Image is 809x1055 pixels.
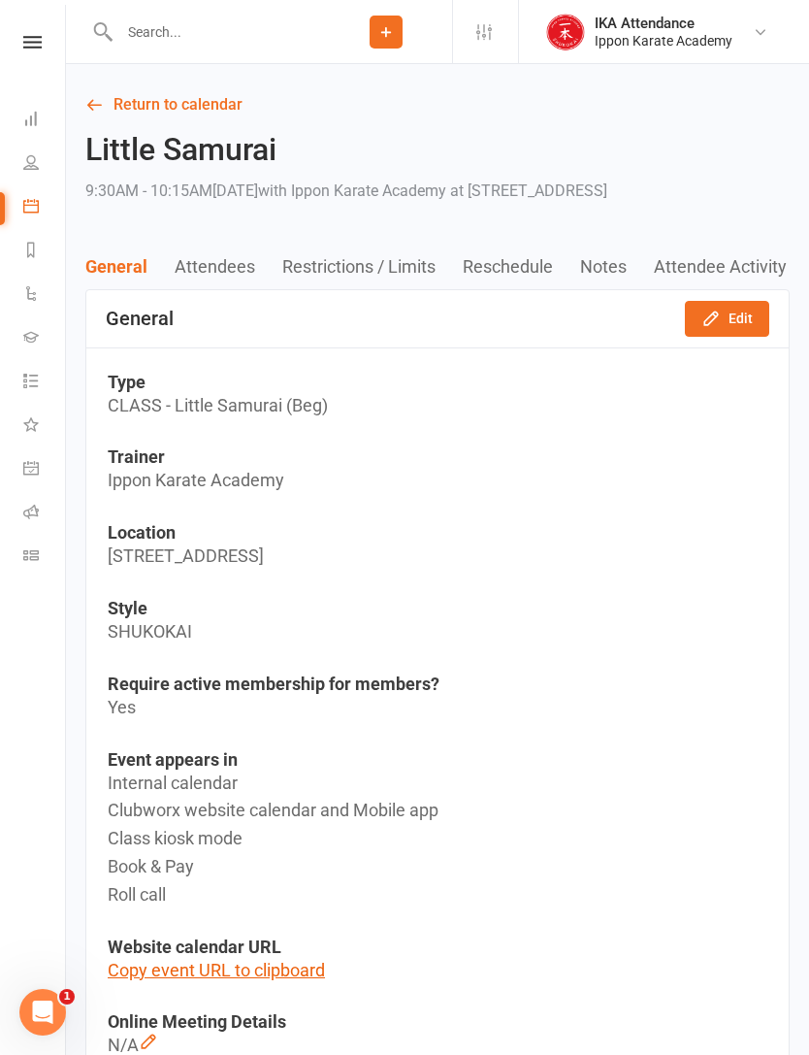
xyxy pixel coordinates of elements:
[108,522,767,543] td: Location
[59,989,75,1005] span: 1
[23,186,67,230] a: Calendar
[23,143,67,186] a: People
[85,133,607,167] h2: Little Samurai
[108,770,767,798] div: Internal calendar
[108,372,767,392] td: Type
[546,13,585,51] img: thumb_image1710307888.png
[85,178,607,205] div: 9:30AM - 10:15AM[DATE]
[108,446,767,467] td: Trainer
[108,1011,767,1032] td: Online Meeting Details
[19,989,66,1036] iframe: Intercom live chat
[108,618,767,646] td: SHUKOKAI
[106,308,174,330] div: General
[108,694,767,722] td: Yes
[23,536,67,579] a: Class kiosk mode
[108,598,767,618] td: Style
[108,825,767,853] div: Class kiosk mode
[108,937,767,957] td: Website calendar URL
[23,405,67,448] a: What's New
[85,256,175,277] button: General
[108,674,767,694] td: Require active membership for members?
[85,91,790,118] a: Return to calendar
[580,256,654,277] button: Notes
[108,853,767,881] div: Book & Pay
[175,256,282,277] button: Attendees
[23,492,67,536] a: Roll call kiosk mode
[23,448,67,492] a: General attendance kiosk mode
[463,256,580,277] button: Reschedule
[108,881,767,909] div: Roll call
[282,256,463,277] button: Restrictions / Limits
[23,230,67,274] a: Reports
[685,301,769,336] button: Edit
[108,749,767,770] td: Event appears in
[108,392,767,420] td: CLASS - Little Samurai (Beg)
[258,181,446,200] span: with Ippon Karate Academy
[450,181,607,200] span: at [STREET_ADDRESS]
[23,99,67,143] a: Dashboard
[113,18,320,46] input: Search...
[595,32,732,49] div: Ippon Karate Academy
[108,543,767,571] td: [STREET_ADDRESS]
[108,467,767,495] td: Ippon Karate Academy
[595,15,732,32] div: IKA Attendance
[108,797,767,825] div: Clubworx website calendar and Mobile app
[108,957,325,985] button: Copy event URL to clipboard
